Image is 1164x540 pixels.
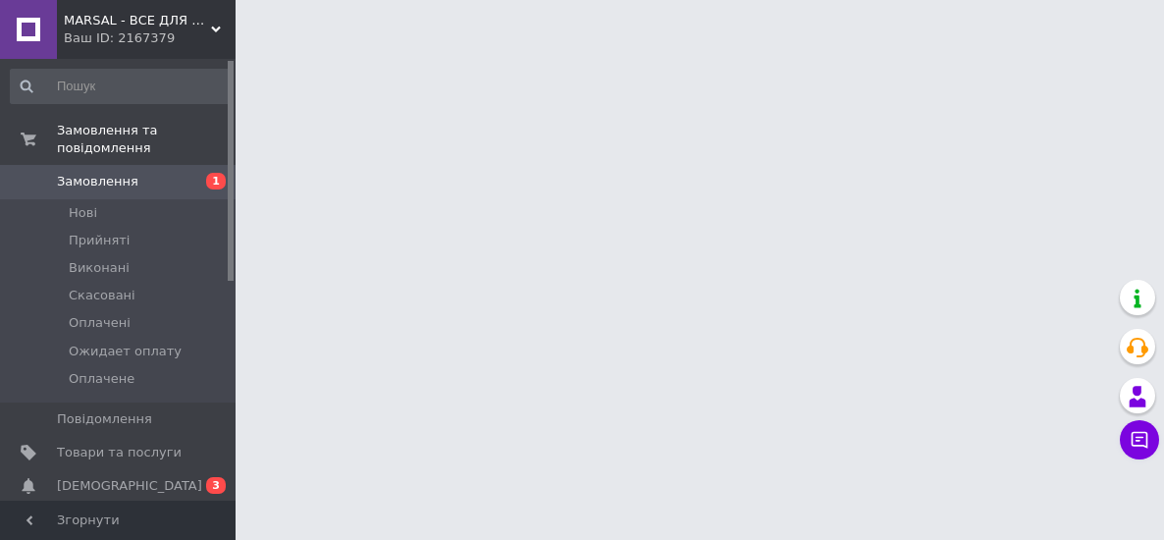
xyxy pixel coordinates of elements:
button: Чат з покупцем [1120,420,1159,459]
span: Скасовані [69,287,135,304]
span: Ожидает оплату [69,343,182,360]
span: Оплачене [69,370,134,388]
span: Повідомлення [57,410,152,428]
input: Пошук [10,69,232,104]
span: Замовлення [57,173,138,190]
span: MARSAL - ВСЕ ДЛЯ САЛОНІВ КРАСИ [64,12,211,29]
span: Прийняті [69,232,130,249]
span: 3 [206,477,226,494]
span: Оплачені [69,314,131,332]
span: Виконані [69,259,130,277]
span: 1 [206,173,226,189]
span: Товари та послуги [57,444,182,461]
span: Замовлення та повідомлення [57,122,236,157]
span: Нові [69,204,97,222]
div: Ваш ID: 2167379 [64,29,236,47]
span: [DEMOGRAPHIC_DATA] [57,477,202,495]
